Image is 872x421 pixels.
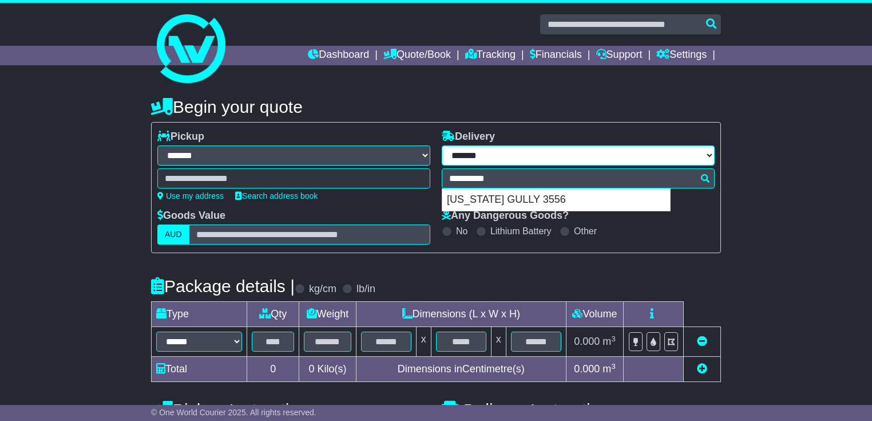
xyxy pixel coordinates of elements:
h4: Delivery Instructions [442,400,721,419]
label: Other [574,226,597,237]
td: Total [152,357,247,382]
label: Any Dangerous Goods? [442,210,569,222]
h4: Pickup Instructions [151,400,430,419]
label: No [456,226,467,237]
label: Lithium Battery [490,226,552,237]
td: 0 [247,357,299,382]
sup: 3 [611,362,616,371]
td: Qty [247,302,299,327]
label: lb/in [356,283,375,296]
a: Search address book [235,191,318,200]
label: AUD [157,225,189,245]
a: Dashboard [308,46,369,65]
a: Financials [530,46,582,65]
td: Weight [299,302,356,327]
label: Delivery [442,131,495,143]
span: 0.000 [574,336,600,347]
td: x [491,327,506,357]
span: m [603,336,616,347]
a: Use my address [157,191,224,200]
h4: Begin your quote [151,97,721,116]
div: [US_STATE] GULLY 3556 [442,189,670,211]
label: Goods Value [157,210,225,222]
label: Pickup [157,131,204,143]
span: © One World Courier 2025. All rights reserved. [151,408,316,417]
typeahead: Please provide city [442,168,715,188]
a: Support [596,46,643,65]
h4: Package details | [151,277,295,296]
td: Kilo(s) [299,357,356,382]
td: x [416,327,431,357]
td: Type [152,302,247,327]
span: 0 [308,363,314,375]
a: Tracking [465,46,516,65]
a: Settings [656,46,707,65]
td: Volume [566,302,623,327]
sup: 3 [611,335,616,343]
span: 0.000 [574,363,600,375]
td: Dimensions in Centimetre(s) [356,357,566,382]
a: Remove this item [697,336,707,347]
a: Quote/Book [383,46,451,65]
span: m [603,363,616,375]
td: Dimensions (L x W x H) [356,302,566,327]
label: kg/cm [309,283,336,296]
a: Add new item [697,363,707,375]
